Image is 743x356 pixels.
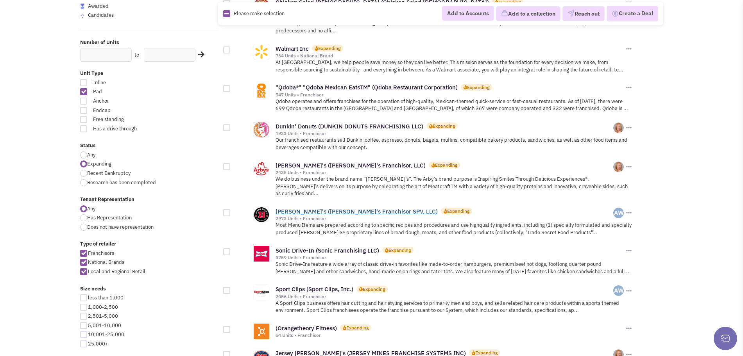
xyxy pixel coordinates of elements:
span: 1,000-2,500 [88,304,118,310]
button: Create a Deal [607,6,658,21]
img: Deal-Dollar.png [612,9,619,18]
div: 2056 Units • Franchisor [276,294,614,300]
div: Expanding [389,247,411,253]
span: Candidates [88,12,114,18]
span: Any [87,151,95,158]
img: locallyfamous-upvote.png [80,13,85,18]
p: Sonic Drive-Ins feature a wide array of classic drive-in favorites like made-to-order hamburgers,... [276,261,633,275]
div: 54 Units • Franchisor [276,332,624,338]
label: Type of retailer [80,240,218,248]
span: 10,001-25,000 [88,331,124,338]
a: Dunkin' Donuts (DUNKIN DONUTS FRANCHISING LLC) [276,123,423,130]
span: Endcap [88,107,175,114]
p: At [GEOGRAPHIC_DATA], we help people save money so they can live better. This mission serves as t... [276,59,633,73]
label: Tenant Representation [80,196,218,203]
div: 1933 Units • Franchisor [276,130,614,137]
label: Number of Units [80,39,218,46]
a: [PERSON_NAME]'s ([PERSON_NAME]'s Franchisor, LLC) [276,162,426,169]
span: Awarded [88,3,109,9]
label: Unit Type [80,70,218,77]
span: Expanding [87,160,111,167]
button: Reach out [562,6,605,21]
p: We do business under the brand name “[PERSON_NAME]’s”. The Arby’s brand purpose is Inspiring Smil... [276,176,633,198]
span: National Brands [88,259,124,265]
span: Has a drive through [88,125,175,133]
div: Expanding [363,286,385,292]
span: 25,000+ [88,340,108,347]
span: Pad [88,88,175,96]
span: Franchisors [88,250,114,256]
span: 5,001-10,000 [88,322,121,329]
img: VectorPaper_Plane.png [568,10,575,17]
img: gcQwGenLC0-6Ja9HLFviUA.png [613,123,624,133]
div: 5759 Units • Franchisor [276,255,624,261]
img: 6MmFuOHa4E2sIWByIrGf7A.png [613,285,624,296]
div: Expanding [435,162,457,168]
label: to [134,52,139,59]
img: gcQwGenLC0-6Ja9HLFviUA.png [613,162,624,172]
div: 2435 Units • Franchisor [276,169,614,176]
p: Our franchised restaurants sell Dunkin' coffee, espresso, donuts, bagels, muffins, compatible bak... [276,137,633,151]
span: Does not have representation [87,224,154,230]
a: Walmart Inc [276,45,309,52]
span: Has Representation [87,214,132,221]
span: Inline [88,79,175,87]
div: Expanding [433,123,455,129]
a: Sonic Drive-In (Sonic Franchising LLC) [276,247,379,254]
span: Local and Regional Retail [88,268,145,275]
a: (Orangetheory Fitness) [276,324,337,332]
button: Add to a collection [496,6,560,21]
label: Size needs [80,285,218,293]
p: A Sport Clips business offers hair cutting and hair styling services to primarily men and boys, a... [276,300,633,314]
div: 2973 Units • Franchisor [276,215,614,222]
span: Anchor [88,98,175,105]
div: Expanding [467,84,489,91]
span: Research has been completed [87,179,156,186]
span: less than 1,000 [88,294,124,301]
a: "Qdoba®" "Qdoba Mexican EatsTM" (Qdoba Restaurant Corporation) [276,84,458,91]
div: 734 Units • National Brand [276,53,624,59]
a: [PERSON_NAME]'s ([PERSON_NAME]'s Franchisor SPV, LLC) [276,208,438,215]
div: Expanding [318,45,340,52]
span: Please make selection [234,10,285,16]
img: icon-collection-lavender.png [501,10,508,17]
div: Expanding [447,208,469,214]
a: Sport Clips (Sport Clips, Inc.) [276,285,353,293]
div: Search Nearby [193,50,206,60]
img: 6MmFuOHa4E2sIWByIrGf7A.png [613,208,624,218]
span: Any [87,205,95,212]
div: Expanding [346,324,369,331]
img: locallyfamous-largeicon.png [80,4,85,9]
button: Add to Accounts [442,6,494,21]
div: Expanding [475,349,498,356]
span: Recent Bankruptcy [87,170,131,176]
div: 547 Units • Franchisor [276,92,624,98]
p: Most Menu Items are prepared according to specific recipes and procedures and use highquality ing... [276,222,633,236]
span: 2,501-5,000 [88,313,118,319]
span: Free standing [88,116,175,123]
label: Status [80,142,218,150]
img: Rectangle.png [223,10,230,17]
p: Qdoba operates and offers franchises for the operation of high-quality, Mexican-themed quick-serv... [276,98,633,112]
